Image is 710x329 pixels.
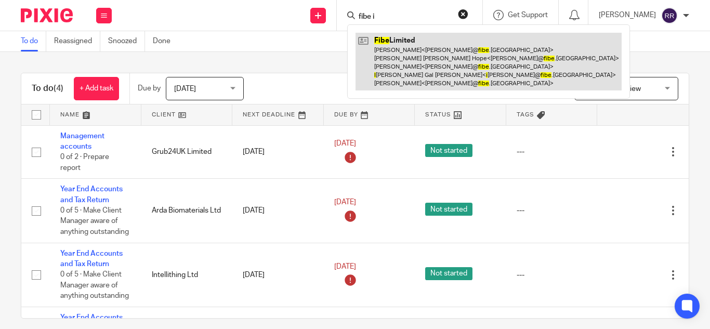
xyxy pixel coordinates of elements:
button: Clear [458,9,468,19]
span: Get Support [508,11,548,19]
td: [DATE] [232,243,324,307]
td: Arda Biomaterials Ltd [141,179,233,243]
input: Search [358,12,451,22]
span: [DATE] [174,85,196,93]
a: Reassigned [54,31,100,51]
div: --- [517,270,587,280]
p: [PERSON_NAME] [599,10,656,20]
a: Year End Accounts and Tax Return [60,250,123,268]
td: Grub24UK Limited [141,125,233,179]
span: (4) [54,84,63,93]
a: Snoozed [108,31,145,51]
span: Tags [517,112,534,117]
td: [DATE] [232,125,324,179]
div: --- [517,205,587,216]
a: Year End Accounts and Tax Return [60,186,123,203]
span: [DATE] [334,140,356,147]
p: Due by [138,83,161,94]
a: + Add task [74,77,119,100]
span: 0 of 2 · Prepare report [60,153,109,172]
span: [DATE] [334,263,356,270]
td: Intellithing Ltd [141,243,233,307]
span: Not started [425,267,472,280]
h1: To do [32,83,63,94]
td: [DATE] [232,179,324,243]
img: Pixie [21,8,73,22]
span: Not started [425,203,472,216]
span: Not started [425,144,472,157]
span: 0 of 5 · Make Client Manager aware of anything outstanding [60,207,129,235]
a: Management accounts [60,133,104,150]
div: --- [517,147,587,157]
span: [DATE] [334,199,356,206]
span: 0 of 5 · Make Client Manager aware of anything outstanding [60,271,129,300]
img: svg%3E [661,7,678,24]
a: To do [21,31,46,51]
a: Done [153,31,178,51]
